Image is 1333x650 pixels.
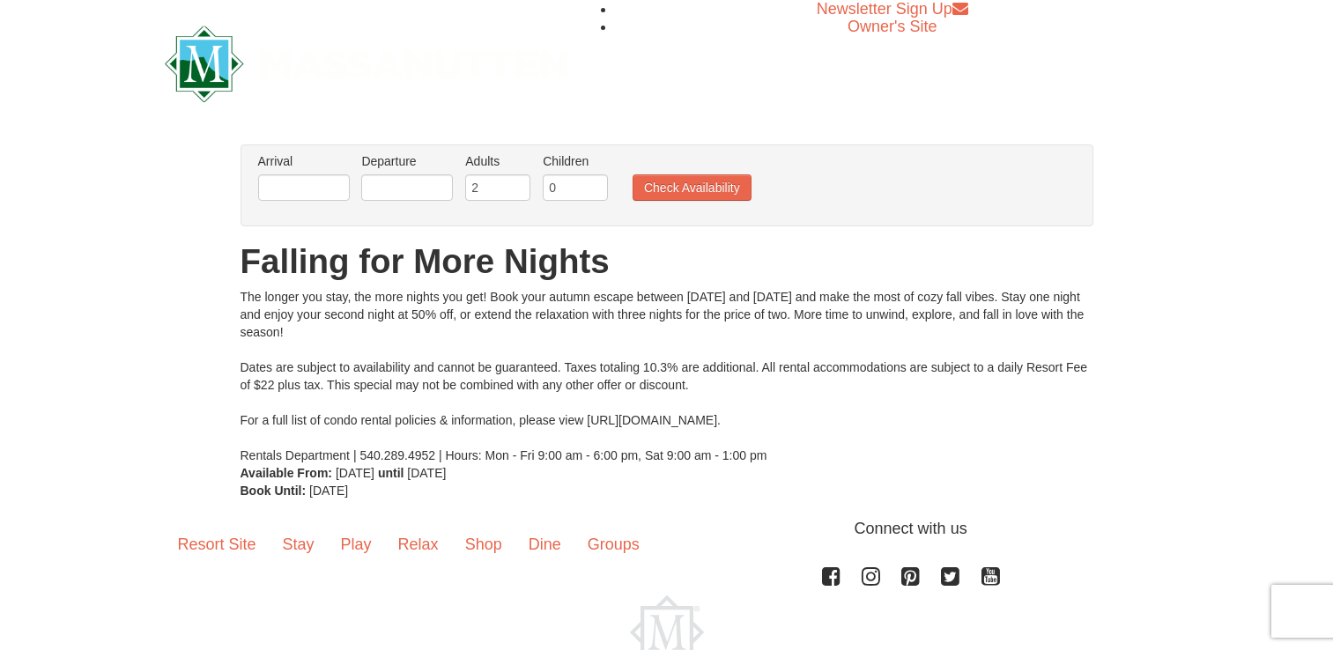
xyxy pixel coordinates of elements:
[543,152,608,170] label: Children
[385,517,452,572] a: Relax
[165,41,568,82] a: Massanutten Resort
[378,466,404,480] strong: until
[633,174,752,201] button: Check Availability
[165,26,568,102] img: Massanutten Resort Logo
[336,466,374,480] span: [DATE]
[361,152,453,170] label: Departure
[574,517,653,572] a: Groups
[328,517,385,572] a: Play
[465,152,530,170] label: Adults
[848,18,937,35] a: Owner's Site
[258,152,350,170] label: Arrival
[515,517,574,572] a: Dine
[407,466,446,480] span: [DATE]
[452,517,515,572] a: Shop
[241,244,1093,279] h1: Falling for More Nights
[165,517,270,572] a: Resort Site
[241,466,333,480] strong: Available From:
[309,484,348,498] span: [DATE]
[241,484,307,498] strong: Book Until:
[270,517,328,572] a: Stay
[165,517,1169,541] p: Connect with us
[241,288,1093,464] div: The longer you stay, the more nights you get! Book your autumn escape between [DATE] and [DATE] a...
